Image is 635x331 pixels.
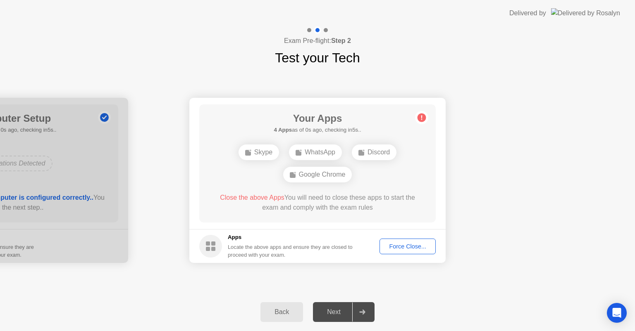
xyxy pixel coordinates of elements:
div: You will need to close these apps to start the exam and comply with the exam rules [211,193,424,213]
div: Skype [239,144,279,160]
button: Force Close... [380,239,436,254]
div: Delivered by [509,8,546,18]
b: Step 2 [331,37,351,44]
div: Discord [352,144,396,160]
button: Next [313,302,375,322]
div: Force Close... [382,243,433,250]
h1: Test your Tech [275,48,360,68]
b: 4 Apps [274,127,292,133]
button: Back [260,302,303,322]
span: Close the above Apps [220,194,284,201]
img: Delivered by Rosalyn [551,8,620,18]
div: Locate the above apps and ensure they are closed to proceed with your exam. [228,243,353,259]
div: Back [263,308,301,316]
div: WhatsApp [289,144,342,160]
h4: Exam Pre-flight: [284,36,351,46]
div: Open Intercom Messenger [607,303,627,323]
div: Next [315,308,352,316]
h5: as of 0s ago, checking in5s.. [274,126,361,134]
div: Google Chrome [283,167,352,182]
h1: Your Apps [274,111,361,126]
h5: Apps [228,233,353,241]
